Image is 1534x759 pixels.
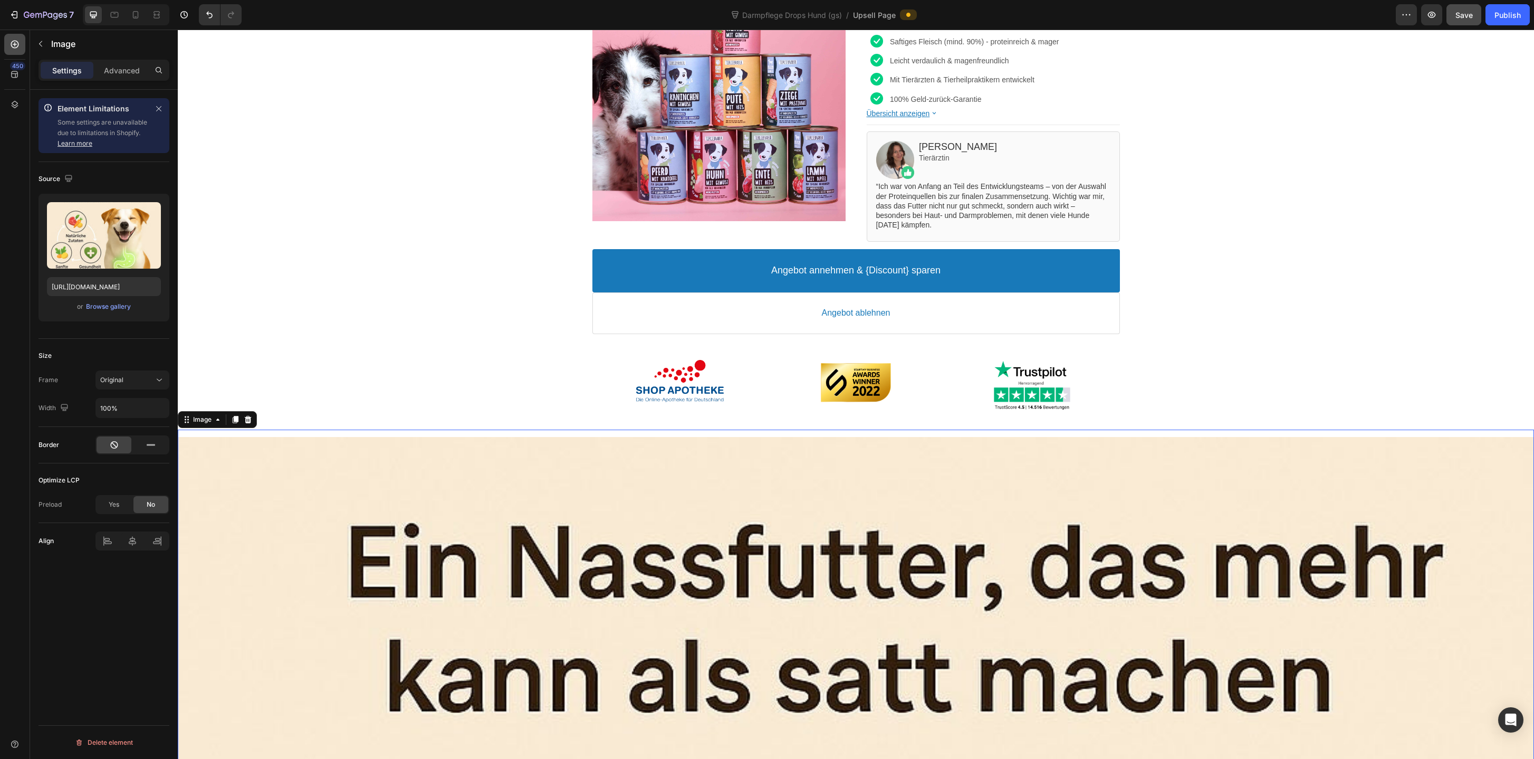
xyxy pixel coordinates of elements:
[57,117,148,149] p: Some settings are unavailable due to limitations in Shopify.
[853,10,896,21] span: Upsell Page
[178,30,1534,759] iframe: Design area
[740,10,844,21] span: Darmpflege Drops Hund (gs)
[52,65,82,76] p: Settings
[75,736,133,749] div: Delete element
[4,4,79,25] button: 7
[1494,10,1521,21] div: Publish
[644,278,713,289] p: Angebot ablehnen
[199,4,242,25] div: Undo/Redo
[96,399,169,418] input: Auto
[689,80,752,88] bdo: Übersicht anzeigen
[712,65,942,74] p: 100% Geld-zurück-Garantie
[712,45,942,55] p: Mit Tierärzten & Tierheilpraktikern entwickelt
[39,375,58,385] div: Frame
[741,111,933,124] p: [PERSON_NAME]
[39,734,169,751] button: Delete element
[39,440,59,450] div: Border
[415,220,942,262] button: Angebot annehmen & {Discount} sparen
[593,235,763,247] p: Angebot annehmen & {Discount} sparen
[741,124,933,133] p: Tierärztin
[86,302,131,311] div: Browse gallery
[698,153,928,200] span: “Ich war von Anfang an Teil des Entwicklungsteams – von der Auswahl der Proteinquellen bis zur fi...
[85,301,131,312] button: Browse gallery
[69,8,74,21] p: 7
[846,10,849,21] span: /
[100,376,123,384] span: Original
[109,500,119,509] span: Yes
[77,300,83,313] span: or
[1455,11,1473,20] span: Save
[39,476,80,485] div: Optimize LCP
[10,62,25,70] div: 450
[1446,4,1481,25] button: Save
[1498,707,1523,733] div: Open Intercom Messenger
[415,263,942,305] button: Angebot ablehnen
[39,401,71,415] div: Width
[47,277,161,296] input: https://example.com/image.jpg
[147,500,155,509] span: No
[104,65,140,76] p: Advanced
[51,37,165,50] p: Image
[39,536,54,546] div: Align
[39,351,52,360] div: Size
[95,371,169,390] button: Original
[39,172,75,186] div: Source
[13,386,36,394] div: Image
[1485,4,1530,25] button: Publish
[39,500,62,509] div: Preload
[57,102,148,115] p: Element Limitations
[47,202,161,269] img: preview-image
[57,139,92,147] a: Learn more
